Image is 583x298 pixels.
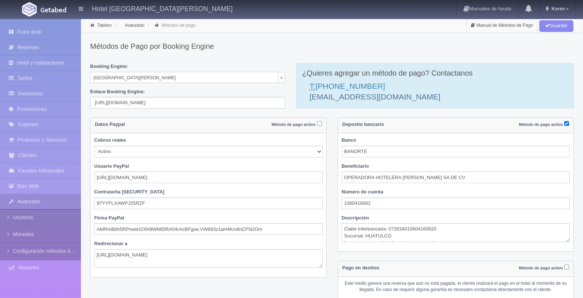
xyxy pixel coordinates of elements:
a: Avanzado [125,23,144,28]
a: Manual de Métodos de Pago [467,18,537,33]
a: Tablero [97,23,111,28]
img: Getabed [22,2,37,17]
label: Booking Engine: [90,63,128,70]
a: [EMAIL_ADDRESS][DOMAIN_NAME] [309,92,440,101]
button: Guardar [539,20,573,32]
label: Usuario PayPal [94,163,129,170]
div: Este medio genera una reserva que aún no está pagada, el cliente realizará el pago en el hotel al... [342,280,570,293]
label: Cobros reales [94,137,126,144]
a: [GEOGRAPHIC_DATA][PERSON_NAME] [90,72,285,83]
label: Pago en destino [342,261,379,274]
a: Métodos de pago [161,23,196,28]
h3: Métodos de Pago por Booking Engine [90,42,574,50]
li: [PHONE_NUMBER] [309,81,568,91]
input: Método de pago activo [564,265,569,269]
label: Contraseña [SECURITY_DATA] [94,189,164,196]
small: Método de pago activo [519,122,563,127]
span: [GEOGRAPHIC_DATA][PERSON_NAME] [93,72,275,83]
label: Firma PayPal [94,215,124,222]
label: Descripción [342,215,369,222]
label: Beneficiario [342,163,369,170]
textarea: [URL][DOMAIN_NAME] [94,249,323,268]
small: Método de pago activo [271,122,316,127]
label: Deposito bancario [342,118,384,131]
h3: ¿Quieres agregar un método de pago? Contactanos [302,69,568,77]
span: Keren [550,6,565,11]
label: Banco [342,137,356,144]
h4: Hotel [GEOGRAPHIC_DATA][PERSON_NAME] [92,4,232,13]
small: Método de pago activo [519,266,563,270]
a: [URL][DOMAIN_NAME] [90,97,285,109]
abbr: Teléfono [309,82,315,91]
img: Getabed [40,7,66,12]
label: Datos Paypal [95,118,125,131]
label: Redirecionar a [94,240,127,247]
input: Método de pago activo [564,121,569,126]
input: Método de pago activo [317,121,322,126]
label: Número de cuenta [342,189,383,196]
textarea: Clabe Interbancaria: 072634010604160620 Sucursal: HUATULCO Ingresar numero de referencia o reserv... [342,223,570,242]
label: Enlace Booking Engine: [90,88,145,95]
